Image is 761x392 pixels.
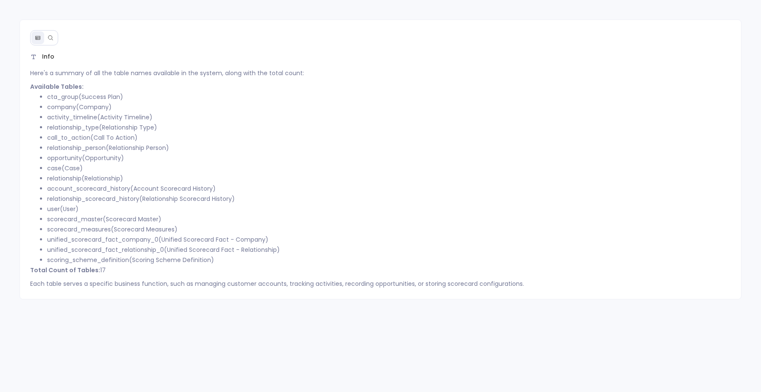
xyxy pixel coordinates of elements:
[42,52,54,61] span: Info
[30,266,100,274] strong: Total Count of Tables:
[30,265,731,275] p: 17
[47,123,99,132] code: relationship_type
[47,183,731,194] li: (Account Scorecard History)
[47,133,731,143] li: (Call To Action)
[47,113,97,121] code: activity_timeline
[30,279,731,289] p: Each table serves a specific business function, such as managing customer accounts, tracking acti...
[47,195,139,203] code: relationship_scorecard_history
[47,215,103,223] code: scorecard_master
[47,225,111,234] code: scorecard_measures
[47,214,731,224] li: (Scorecard Master)
[47,224,731,234] li: (Scorecard Measures)
[47,235,158,244] code: unified_scorecard_fact_company_0
[30,68,731,78] p: Here's a summary of all the table names available in the system, along with the total count:
[47,133,90,142] code: call_to_action
[47,204,731,214] li: (User)
[47,245,731,255] li: (Unified Scorecard Fact - Relationship)
[47,102,731,112] li: (Company)
[47,184,130,193] code: account_scorecard_history
[47,92,731,102] li: (Success Plan)
[47,245,164,254] code: unified_scorecard_fact_relationship_0
[47,173,731,183] li: (Relationship)
[47,143,731,153] li: (Relationship Person)
[47,174,82,183] code: relationship
[47,153,731,163] li: (Opportunity)
[47,194,731,204] li: (Relationship Scorecard History)
[47,205,60,213] code: user
[47,103,76,111] code: company
[47,255,731,265] li: (Scoring Scheme Definition)
[47,164,62,172] code: case
[30,82,84,91] strong: Available Tables:
[47,112,731,122] li: (Activity Timeline)
[47,234,731,245] li: (Unified Scorecard Fact - Company)
[47,93,79,101] code: cta_group
[47,256,129,264] code: scoring_scheme_definition
[47,154,82,162] code: opportunity
[47,144,106,152] code: relationship_person
[47,163,731,173] li: (Case)
[47,122,731,133] li: (Relationship Type)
